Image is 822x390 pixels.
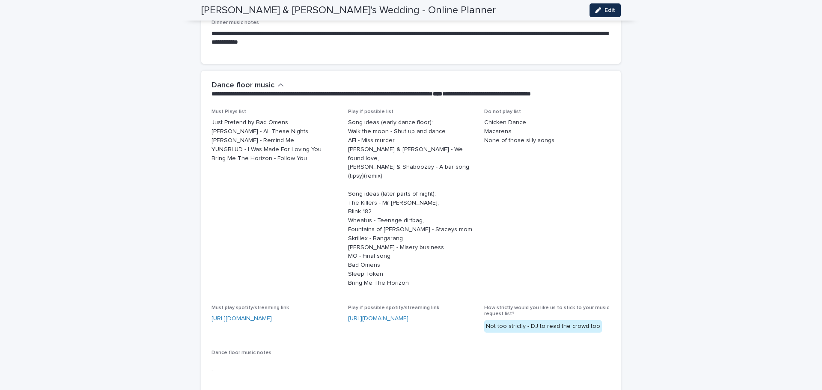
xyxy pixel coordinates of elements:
[484,109,521,114] span: Do not play list
[211,350,271,355] span: Dance floor music notes
[201,4,496,17] h2: [PERSON_NAME] & [PERSON_NAME]'s Wedding - Online Planner
[348,109,393,114] span: Play if possible list
[348,305,439,310] span: Play if possible spotify/streaming link
[348,316,408,322] a: [URL][DOMAIN_NAME]
[348,118,474,287] p: Song ideas (early dance floor): Walk the moon - Shut up and dance AFI - Miss murder [PERSON_NAME]...
[484,305,609,316] span: How strictly would you like us to stick to your music request list?
[211,316,272,322] a: [URL][DOMAIN_NAME]
[211,109,246,114] span: Must Plays list
[211,20,259,25] span: Dinner music notes
[484,320,602,333] div: Not too strictly - DJ to read the crowd too
[590,3,621,17] button: Edit
[211,118,338,163] p: Just Pretend by Bad Omens [PERSON_NAME] - All These Nights [PERSON_NAME] - Remind Me YUNGBLUD - I...
[211,305,289,310] span: Must play spotify/streaming link
[211,81,274,90] h2: Dance floor music
[211,366,611,375] p: -
[605,7,615,13] span: Edit
[484,118,611,145] p: Chicken Dance Macarena None of those silly songs
[211,81,284,90] button: Dance floor music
